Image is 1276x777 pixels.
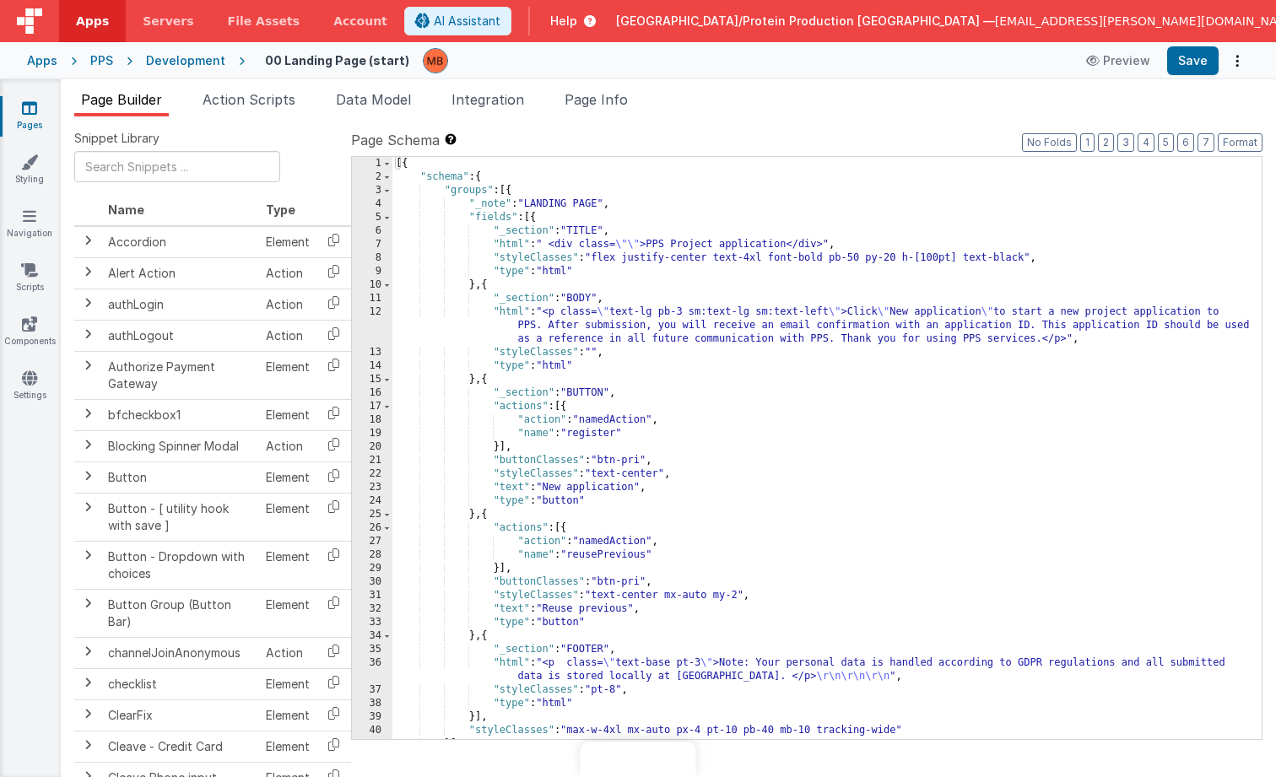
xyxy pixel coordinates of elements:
div: 24 [352,494,392,508]
td: Element [259,541,316,589]
td: ClearFix [101,699,259,731]
td: Action [259,637,316,668]
td: Button - Dropdown with choices [101,541,259,589]
button: 7 [1198,133,1214,152]
button: Save [1167,46,1219,75]
span: Snippet Library [74,130,159,147]
td: Element [259,399,316,430]
td: channelJoinAnonymous [101,637,259,668]
span: Help [550,13,577,30]
div: 26 [352,521,392,535]
div: 37 [352,683,392,697]
div: 25 [352,508,392,521]
td: checklist [101,668,259,699]
td: Element [259,731,316,762]
td: Action [259,257,316,289]
td: Element [259,668,316,699]
span: Apps [76,13,109,30]
div: 38 [352,697,392,710]
button: Preview [1076,47,1160,74]
td: Action [259,289,316,320]
td: Button - [ utility hook with save ] [101,493,259,541]
span: Integration [451,91,524,108]
div: 11 [352,292,392,305]
div: 6 [352,224,392,238]
td: Element [259,589,316,637]
div: 31 [352,589,392,602]
iframe: Marker.io feedback button [581,742,696,777]
div: 30 [352,575,392,589]
input: Search Snippets ... [74,151,280,182]
td: Element [259,226,316,258]
div: 22 [352,467,392,481]
div: PPS [90,52,113,69]
td: Cleave - Credit Card [101,731,259,762]
div: 7 [352,238,392,251]
div: 20 [352,440,392,454]
span: Type [266,202,295,217]
td: Authorize Payment Gateway [101,351,259,399]
button: No Folds [1022,133,1077,152]
div: Development [146,52,225,69]
td: Element [259,351,316,399]
div: 21 [352,454,392,467]
div: 33 [352,616,392,629]
div: 15 [352,373,392,386]
button: AI Assistant [404,7,511,35]
span: Data Model [336,91,411,108]
div: 27 [352,535,392,548]
td: Accordion [101,226,259,258]
div: 36 [352,656,392,683]
td: Action [259,430,316,461]
td: Button Group (Button Bar) [101,589,259,637]
div: 40 [352,724,392,737]
div: 23 [352,481,392,494]
span: [GEOGRAPHIC_DATA]/Protein Production [GEOGRAPHIC_DATA] — [616,13,995,30]
div: 28 [352,548,392,562]
td: Blocking Spinner Modal [101,430,259,461]
span: Page Info [565,91,628,108]
span: Name [108,202,144,217]
button: 5 [1158,133,1174,152]
div: 14 [352,359,392,373]
h4: 00 Landing Page (start) [265,54,409,67]
button: 6 [1177,133,1194,152]
div: 18 [352,413,392,427]
button: 2 [1098,133,1114,152]
td: bfcheckbox1 [101,399,259,430]
div: Apps [27,52,57,69]
button: Format [1218,133,1262,152]
div: 5 [352,211,392,224]
div: 1 [352,157,392,170]
div: 41 [352,737,392,751]
span: File Assets [228,13,300,30]
span: AI Assistant [434,13,500,30]
button: Options [1225,49,1249,73]
td: Element [259,461,316,493]
div: 3 [352,184,392,197]
div: 13 [352,346,392,359]
div: 32 [352,602,392,616]
div: 34 [352,629,392,643]
span: Action Scripts [203,91,295,108]
div: 10 [352,278,392,292]
div: 12 [352,305,392,346]
td: Button [101,461,259,493]
div: 29 [352,562,392,575]
span: Servers [143,13,193,30]
div: 17 [352,400,392,413]
button: 3 [1117,133,1134,152]
div: 4 [352,197,392,211]
td: Alert Action [101,257,259,289]
div: 2 [352,170,392,184]
td: authLogin [101,289,259,320]
div: 8 [352,251,392,265]
span: Page Builder [81,91,162,108]
div: 39 [352,710,392,724]
div: 9 [352,265,392,278]
div: 19 [352,427,392,440]
div: 16 [352,386,392,400]
button: 4 [1138,133,1154,152]
td: Element [259,493,316,541]
td: authLogout [101,320,259,351]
